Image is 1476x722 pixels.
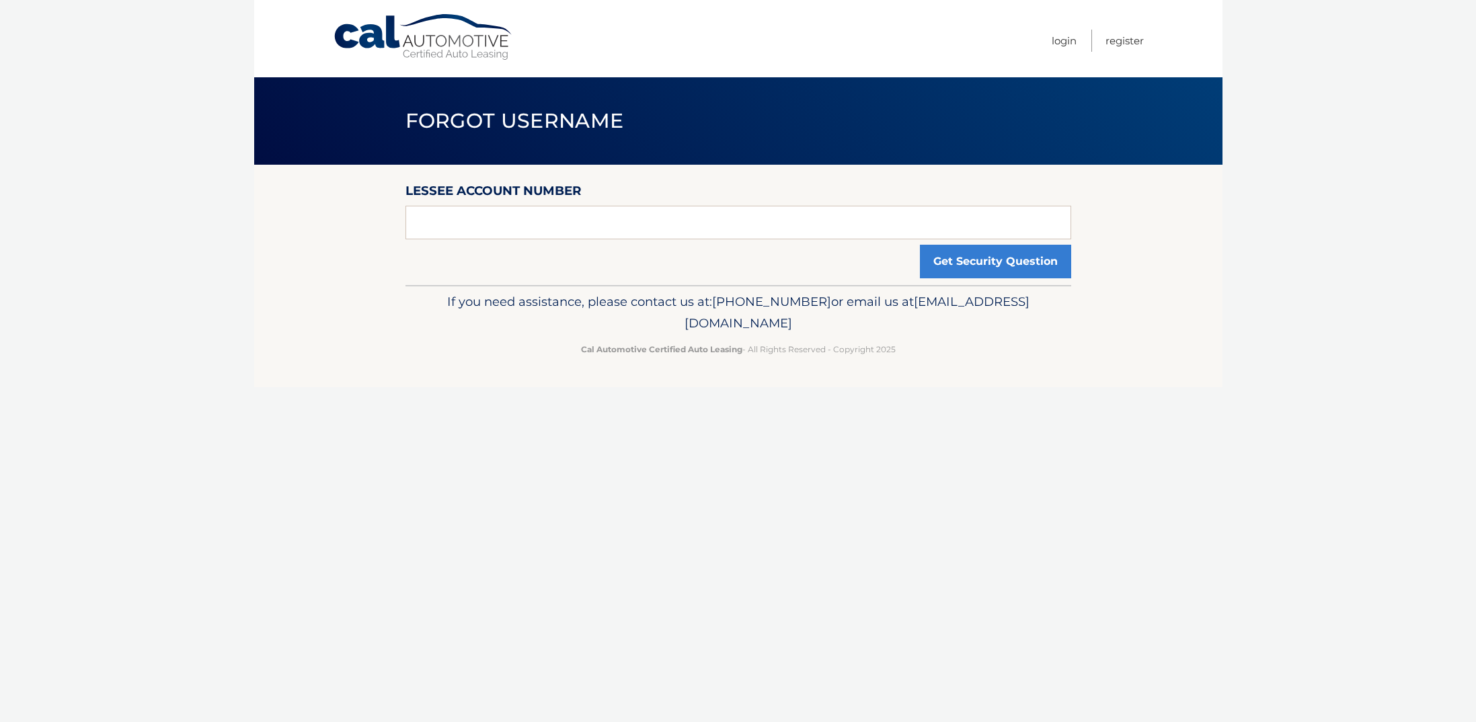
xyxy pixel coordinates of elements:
a: Cal Automotive [333,13,514,61]
span: [PHONE_NUMBER] [712,294,831,309]
a: Register [1105,30,1144,52]
span: Forgot Username [405,108,624,133]
span: [EMAIL_ADDRESS][DOMAIN_NAME] [685,294,1030,331]
p: If you need assistance, please contact us at: or email us at [414,291,1062,334]
strong: Cal Automotive Certified Auto Leasing [581,344,742,354]
label: Lessee Account Number [405,181,582,206]
a: Login [1052,30,1077,52]
button: Get Security Question [920,245,1071,278]
p: - All Rights Reserved - Copyright 2025 [414,342,1062,356]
